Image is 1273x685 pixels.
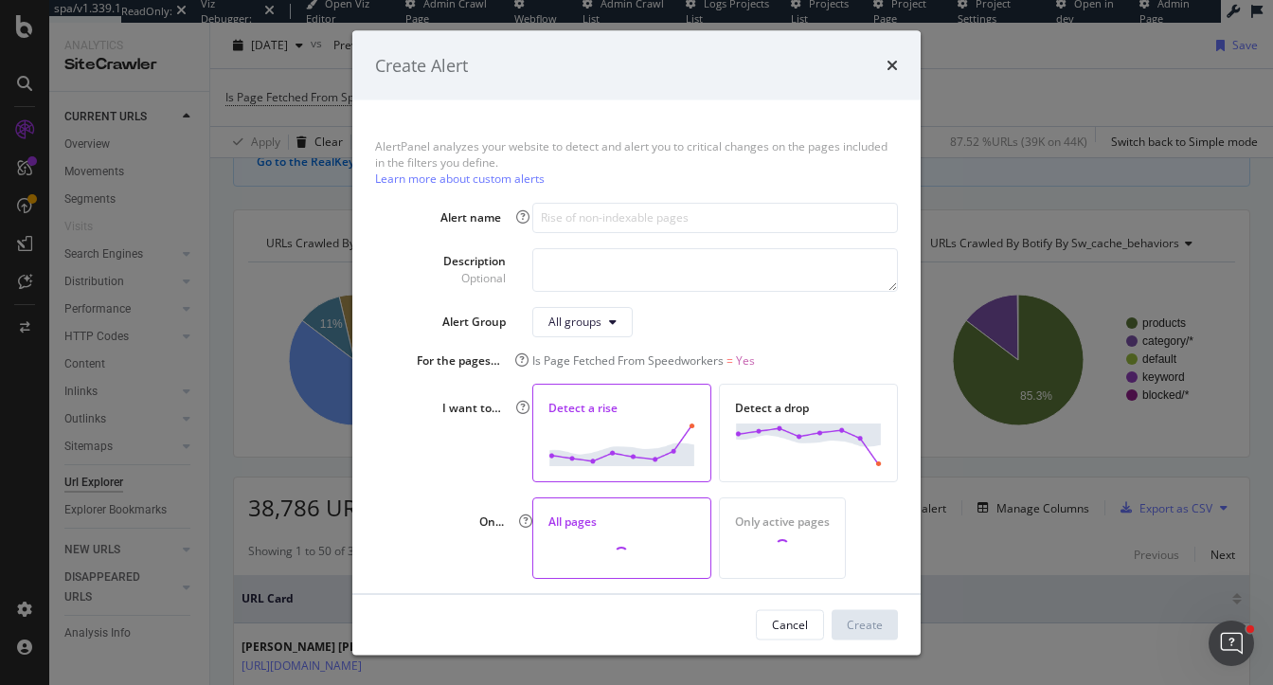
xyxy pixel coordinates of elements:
div: Create [847,616,883,632]
button: Create [832,609,898,640]
div: Detect a drop [735,399,882,415]
div: times [887,53,898,78]
div: For the pages… [413,352,501,368]
div: Cancel [772,616,808,632]
div: Detect a rise [548,399,695,415]
div: Only active pages [735,514,830,530]
img: AeSs0y7f63iwAAAAAElFTkSuQmCC [735,423,882,465]
iframe: Intercom live chat [1209,621,1254,666]
div: All groups [548,314,601,330]
span: Yes [736,352,755,368]
a: Learn more about custom alerts [375,171,545,187]
span: = [726,352,733,368]
button: All groups [532,306,633,336]
div: All pages [548,514,696,530]
button: Learn more about custom alerts [375,173,545,185]
input: Rise of non-indexable pages [532,202,898,232]
div: Optional [443,269,506,285]
div: modal [352,30,921,655]
div: AlertPanel analyzes your website to detect and alert you to critical changes on the pages include... [375,138,898,187]
div: Description [443,253,506,285]
div: On... [472,514,504,530]
div: Alert Group [442,314,506,330]
div: Alert name [436,209,502,225]
span: Is Page Fetched From Speedworkers [532,352,724,368]
div: Create Alert [375,53,468,78]
img: W8JFDcoAAAAAElFTkSuQmCC [548,423,695,465]
div: I want to… [438,399,502,415]
button: Cancel [756,609,824,640]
